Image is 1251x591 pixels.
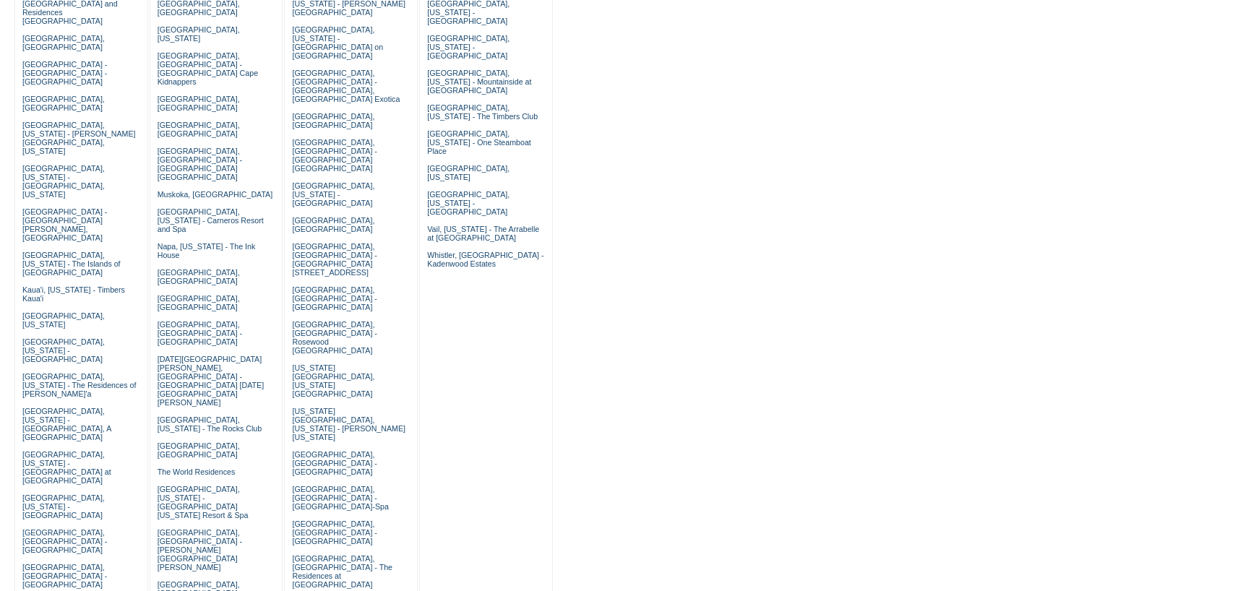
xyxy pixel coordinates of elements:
a: [US_STATE][GEOGRAPHIC_DATA], [US_STATE] - [PERSON_NAME] [US_STATE] [292,407,405,441]
a: [GEOGRAPHIC_DATA], [GEOGRAPHIC_DATA] - [GEOGRAPHIC_DATA][STREET_ADDRESS] [292,242,377,277]
a: [GEOGRAPHIC_DATA], [US_STATE] - One Steamboat Place [427,129,531,155]
a: [GEOGRAPHIC_DATA], [US_STATE] - Carneros Resort and Spa [158,207,264,233]
a: [GEOGRAPHIC_DATA], [GEOGRAPHIC_DATA] [158,268,240,285]
a: [GEOGRAPHIC_DATA], [US_STATE] [427,164,510,181]
a: [GEOGRAPHIC_DATA], [US_STATE] - The Timbers Club [427,103,538,121]
a: Whistler, [GEOGRAPHIC_DATA] - Kadenwood Estates [427,251,543,268]
a: [GEOGRAPHIC_DATA], [US_STATE] - [GEOGRAPHIC_DATA] [427,34,510,60]
a: [GEOGRAPHIC_DATA], [GEOGRAPHIC_DATA] - [GEOGRAPHIC_DATA] [22,563,107,589]
a: [US_STATE][GEOGRAPHIC_DATA], [US_STATE][GEOGRAPHIC_DATA] [292,363,374,398]
a: [GEOGRAPHIC_DATA], [GEOGRAPHIC_DATA] - The Residences at [GEOGRAPHIC_DATA] [292,554,392,589]
a: [GEOGRAPHIC_DATA], [GEOGRAPHIC_DATA] - [GEOGRAPHIC_DATA] [22,528,107,554]
a: [GEOGRAPHIC_DATA], [GEOGRAPHIC_DATA] - [PERSON_NAME][GEOGRAPHIC_DATA][PERSON_NAME] [158,528,242,571]
a: [GEOGRAPHIC_DATA], [US_STATE] - [GEOGRAPHIC_DATA], [US_STATE] [22,164,105,199]
a: [GEOGRAPHIC_DATA], [US_STATE] - [GEOGRAPHIC_DATA] on [GEOGRAPHIC_DATA] [292,25,383,60]
a: [GEOGRAPHIC_DATA], [GEOGRAPHIC_DATA] - [GEOGRAPHIC_DATA] [158,320,242,346]
a: [GEOGRAPHIC_DATA], [GEOGRAPHIC_DATA] [22,34,105,51]
a: Kaua'i, [US_STATE] - Timbers Kaua'i [22,285,125,303]
a: [GEOGRAPHIC_DATA], [GEOGRAPHIC_DATA] [158,441,240,459]
a: [GEOGRAPHIC_DATA], [US_STATE] - [GEOGRAPHIC_DATA] [22,493,105,519]
a: [GEOGRAPHIC_DATA], [US_STATE] - [GEOGRAPHIC_DATA] at [GEOGRAPHIC_DATA] [22,450,111,485]
a: [GEOGRAPHIC_DATA], [US_STATE] - [GEOGRAPHIC_DATA] [22,337,105,363]
a: [GEOGRAPHIC_DATA], [GEOGRAPHIC_DATA] - Rosewood [GEOGRAPHIC_DATA] [292,320,377,355]
a: [GEOGRAPHIC_DATA], [US_STATE] - [GEOGRAPHIC_DATA] [427,190,510,216]
a: [GEOGRAPHIC_DATA], [GEOGRAPHIC_DATA] - [GEOGRAPHIC_DATA] Cape Kidnappers [158,51,258,86]
a: [GEOGRAPHIC_DATA], [US_STATE] - [GEOGRAPHIC_DATA], A [GEOGRAPHIC_DATA] [22,407,111,441]
a: [GEOGRAPHIC_DATA] - [GEOGRAPHIC_DATA] - [GEOGRAPHIC_DATA] [22,60,107,86]
a: [GEOGRAPHIC_DATA], [GEOGRAPHIC_DATA] - [GEOGRAPHIC_DATA] [292,285,377,311]
a: [GEOGRAPHIC_DATA], [US_STATE] - [PERSON_NAME][GEOGRAPHIC_DATA], [US_STATE] [22,121,136,155]
a: [DATE][GEOGRAPHIC_DATA][PERSON_NAME], [GEOGRAPHIC_DATA] - [GEOGRAPHIC_DATA] [DATE][GEOGRAPHIC_DAT... [158,355,264,407]
a: [GEOGRAPHIC_DATA], [US_STATE] - The Residences of [PERSON_NAME]'a [22,372,137,398]
a: [GEOGRAPHIC_DATA] - [GEOGRAPHIC_DATA][PERSON_NAME], [GEOGRAPHIC_DATA] [22,207,107,242]
a: [GEOGRAPHIC_DATA], [GEOGRAPHIC_DATA] [292,216,374,233]
a: [GEOGRAPHIC_DATA], [US_STATE] - Mountainside at [GEOGRAPHIC_DATA] [427,69,531,95]
a: [GEOGRAPHIC_DATA], [GEOGRAPHIC_DATA] [158,95,240,112]
a: Vail, [US_STATE] - The Arrabelle at [GEOGRAPHIC_DATA] [427,225,539,242]
a: [GEOGRAPHIC_DATA], [GEOGRAPHIC_DATA] [158,294,240,311]
a: [GEOGRAPHIC_DATA], [GEOGRAPHIC_DATA] - [GEOGRAPHIC_DATA]-Spa [292,485,388,511]
a: Napa, [US_STATE] - The Ink House [158,242,256,259]
a: [GEOGRAPHIC_DATA], [GEOGRAPHIC_DATA] [158,121,240,138]
a: [GEOGRAPHIC_DATA], [US_STATE] [158,25,240,43]
a: [GEOGRAPHIC_DATA], [US_STATE] - The Islands of [GEOGRAPHIC_DATA] [22,251,121,277]
a: Muskoka, [GEOGRAPHIC_DATA] [158,190,272,199]
a: [GEOGRAPHIC_DATA], [GEOGRAPHIC_DATA] - [GEOGRAPHIC_DATA] [GEOGRAPHIC_DATA] [292,138,377,173]
a: The World Residences [158,467,236,476]
a: [GEOGRAPHIC_DATA], [US_STATE] - [GEOGRAPHIC_DATA] [292,181,374,207]
a: [GEOGRAPHIC_DATA], [GEOGRAPHIC_DATA] [292,112,374,129]
a: [GEOGRAPHIC_DATA], [GEOGRAPHIC_DATA] - [GEOGRAPHIC_DATA] [292,450,377,476]
a: [GEOGRAPHIC_DATA], [GEOGRAPHIC_DATA] - [GEOGRAPHIC_DATA] [GEOGRAPHIC_DATA] [158,147,242,181]
a: [GEOGRAPHIC_DATA], [US_STATE] - The Rocks Club [158,415,262,433]
a: [GEOGRAPHIC_DATA], [US_STATE] [22,311,105,329]
a: [GEOGRAPHIC_DATA], [GEOGRAPHIC_DATA] - [GEOGRAPHIC_DATA], [GEOGRAPHIC_DATA] Exotica [292,69,400,103]
a: [GEOGRAPHIC_DATA], [US_STATE] - [GEOGRAPHIC_DATA] [US_STATE] Resort & Spa [158,485,249,519]
a: [GEOGRAPHIC_DATA], [GEOGRAPHIC_DATA] - [GEOGRAPHIC_DATA] [292,519,377,545]
a: [GEOGRAPHIC_DATA], [GEOGRAPHIC_DATA] [22,95,105,112]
